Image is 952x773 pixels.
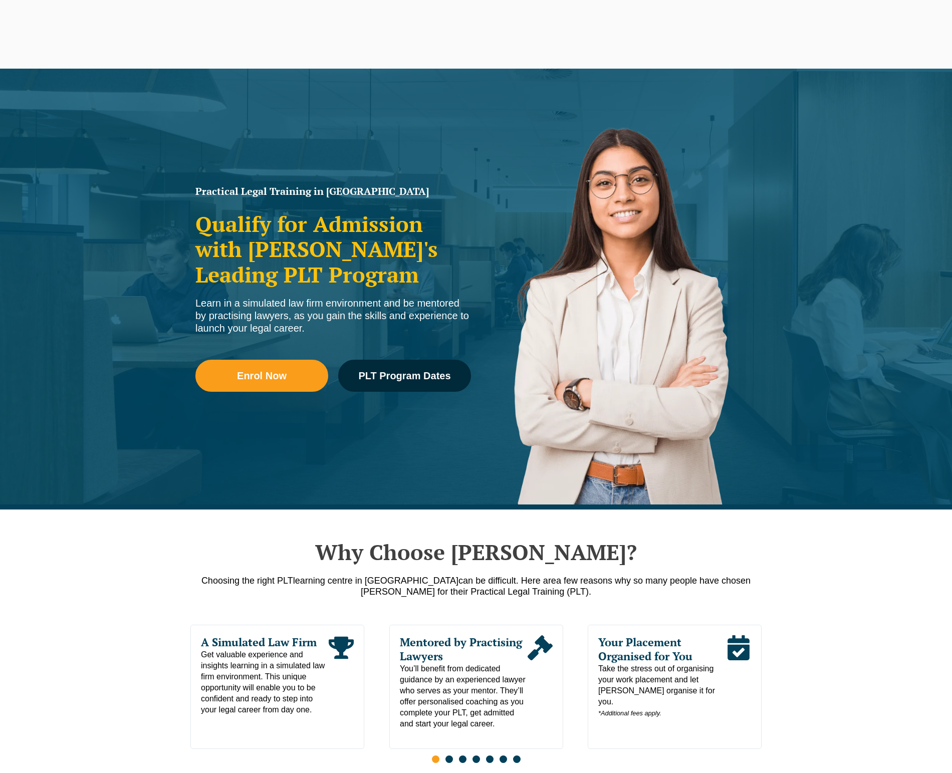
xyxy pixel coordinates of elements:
[338,360,471,392] a: PLT Program Dates
[400,635,528,663] span: Mentored by Practising Lawyers
[195,186,471,196] h1: Practical Legal Training in [GEOGRAPHIC_DATA]
[726,635,751,719] div: Read More
[513,755,521,763] span: Go to slide 7
[500,755,507,763] span: Go to slide 6
[400,663,528,729] span: You’ll benefit from dedicated guidance by an experienced lawyer who serves as your mentor. They’l...
[358,371,450,381] span: PLT Program Dates
[190,575,762,597] p: a few reasons why so many people have chosen [PERSON_NAME] for their Practical Legal Training (PLT).
[598,635,726,663] span: Your Placement Organised for You
[201,635,329,649] span: A Simulated Law Firm
[445,755,453,763] span: Go to slide 2
[598,663,726,719] span: Take the stress out of organising your work placement and let [PERSON_NAME] organise it for you.
[201,576,293,586] span: Choosing the right PLT
[588,625,762,749] div: 3 / 7
[201,649,329,715] span: Get valuable experience and insights learning in a simulated law firm environment. This unique op...
[459,755,466,763] span: Go to slide 3
[195,297,471,335] div: Learn in a simulated law firm environment and be mentored by practising lawyers, as you gain the ...
[190,625,364,749] div: 1 / 7
[293,576,458,586] span: learning centre in [GEOGRAPHIC_DATA]
[237,371,287,381] span: Enrol Now
[432,755,439,763] span: Go to slide 1
[598,709,661,717] em: *Additional fees apply.
[472,755,480,763] span: Go to slide 4
[458,576,556,586] span: can be difficult. Here are
[190,625,762,769] div: Slides
[527,635,552,729] div: Read More
[195,211,471,287] h2: Qualify for Admission with [PERSON_NAME]'s Leading PLT Program
[190,540,762,565] h2: Why Choose [PERSON_NAME]?
[195,360,328,392] a: Enrol Now
[486,755,494,763] span: Go to slide 5
[329,635,354,715] div: Read More
[389,625,563,749] div: 2 / 7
